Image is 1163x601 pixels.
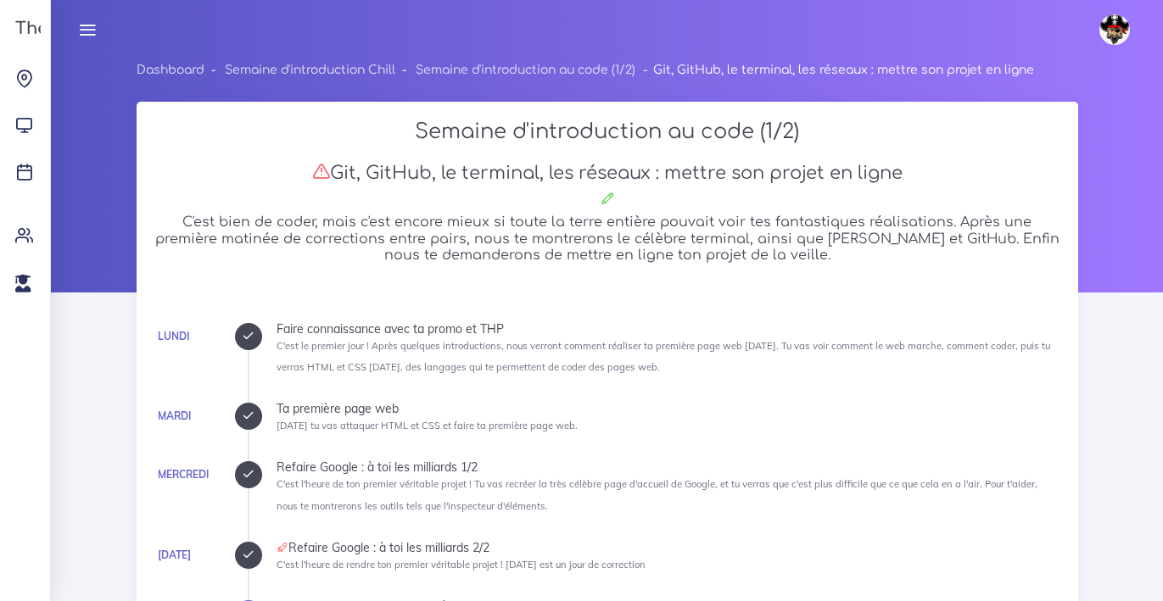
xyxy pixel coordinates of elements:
div: Refaire Google : à toi les milliards 2/2 [277,542,1060,554]
small: C'est l'heure de rendre ton premier véritable projet ! [DATE] est un jour de correction [277,559,646,570]
div: Ta première page web [277,403,1060,415]
div: Refaire Google : à toi les milliards 1/2 [277,461,1060,473]
h3: Git, GitHub, le terminal, les réseaux : mettre son projet en ligne [154,162,1060,184]
a: Dashboard [137,64,204,76]
h3: The Hacking Project [10,19,190,38]
small: [DATE] tu vas attaquer HTML et CSS et faire ta première page web. [277,420,578,431]
h5: C'est bien de coder, mais c'est encore mieux si toute la terre entière pouvait voir tes fantastiq... [154,214,1060,263]
a: Semaine d'introduction Chill [225,64,395,76]
a: Semaine d'introduction au code (1/2) [416,64,635,76]
a: Lundi [158,330,189,342]
div: Faire connaissance avec ta promo et THP [277,323,1060,335]
small: C'est le premier jour ! Après quelques introductions, nous verront comment réaliser ta première p... [277,340,1050,373]
li: Git, GitHub, le terminal, les réseaux : mettre son projet en ligne [635,59,1033,81]
a: Mercredi [158,468,209,481]
img: avatar [1099,14,1130,45]
a: Mardi [158,409,191,422]
small: C'est l'heure de ton premier véritable projet ! Tu vas recréer la très célèbre page d'accueil de ... [277,478,1037,511]
h2: Semaine d'introduction au code (1/2) [154,120,1060,144]
a: [DATE] [158,548,191,561]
